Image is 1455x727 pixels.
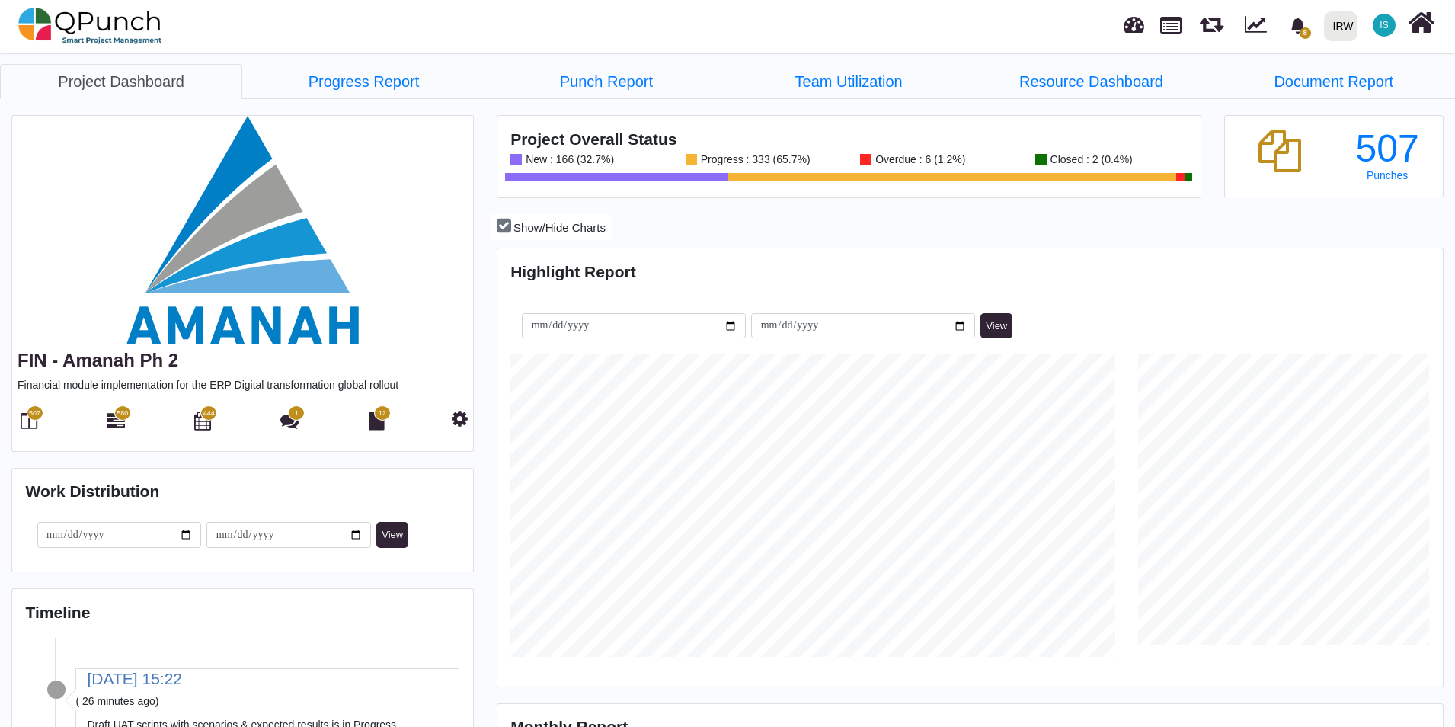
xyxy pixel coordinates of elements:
[107,418,125,430] a: 580
[1213,64,1455,99] a: Document Report
[510,130,1187,149] h4: Project Overall Status
[76,695,159,707] span: ( 26 minutes ago)
[26,603,460,622] h4: Timeline
[117,408,128,419] span: 580
[295,408,299,419] span: 1
[29,408,40,419] span: 507
[1290,18,1306,34] svg: bell fill
[194,412,211,430] i: Calendar
[1373,14,1396,37] span: Idiris Shariif
[1237,1,1281,51] div: Dynamic Report
[76,669,459,688] h4: [DATE] 15:22
[522,154,614,165] div: New : 166 (32.7%)
[510,262,1429,281] h4: Highlight Report
[1317,1,1364,51] a: IRW
[280,412,299,430] i: Punch Discussion
[1300,27,1311,39] span: 8
[26,482,460,501] h4: Work Distribution
[1200,8,1223,33] span: Releases
[1345,130,1430,181] a: 507 Punches
[203,408,215,419] span: 444
[1408,8,1434,37] i: Home
[379,408,386,419] span: 12
[376,522,408,548] button: View
[513,221,606,234] span: Show/Hide Charts
[871,154,965,165] div: Overdue : 6 (1.2%)
[491,214,612,241] button: Show/Hide Charts
[1345,130,1430,168] div: 507
[242,64,484,99] a: Progress Report
[1364,1,1405,50] a: IS
[18,3,162,49] img: qpunch-sp.fa6292f.png
[970,64,1212,99] a: Resource Dashboard
[18,377,468,393] p: Financial module implementation for the ERP Digital transformation global rollout
[1333,13,1354,40] div: IRW
[107,412,125,430] i: Gantt
[1367,169,1408,181] span: Punches
[18,350,178,370] a: FIN - Amanah Ph 2
[1380,21,1388,30] span: IS
[1160,10,1182,34] span: Projects
[980,313,1012,339] button: View
[727,64,970,99] a: Team Utilization
[452,409,468,428] i: Project Settings
[697,154,811,165] div: Progress : 333 (65.7%)
[727,64,970,98] li: FIN - Amanah Ph 2
[1284,11,1311,39] div: Notification
[1281,1,1318,49] a: bell fill8
[1047,154,1133,165] div: Closed : 2 (0.4%)
[21,412,37,430] i: Board
[369,412,385,430] i: Document Library
[1124,9,1144,32] span: Dashboard
[485,64,727,99] a: Punch Report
